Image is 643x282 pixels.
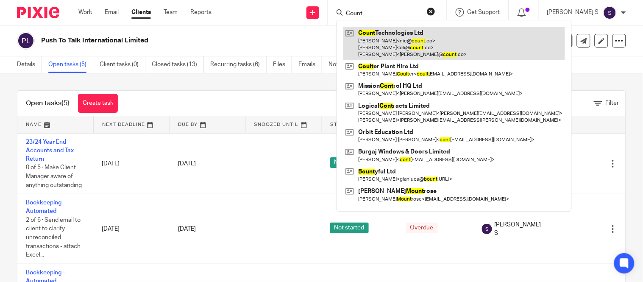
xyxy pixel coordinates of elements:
[105,8,119,17] a: Email
[345,10,421,18] input: Search
[61,100,70,106] span: (5)
[298,56,322,73] a: Emails
[100,56,145,73] a: Client tasks (0)
[78,94,118,113] a: Create task
[547,8,599,17] p: [PERSON_NAME] S
[178,226,196,232] span: [DATE]
[210,56,267,73] a: Recurring tasks (6)
[26,165,82,188] span: 0 of 5 · Make Client Manager aware of anything outstanding
[178,161,196,167] span: [DATE]
[273,56,292,73] a: Files
[606,100,619,106] span: Filter
[603,6,617,20] img: svg%3E
[26,200,65,214] a: Bookkeeping - Automated
[93,194,169,264] td: [DATE]
[152,56,204,73] a: Closed tasks (13)
[26,217,81,258] span: 2 of 6 · Send email to client to clarify unreconciled transactions - attach Excel...
[330,223,369,233] span: Not started
[17,32,35,50] img: svg%3E
[494,221,541,238] span: [PERSON_NAME] S
[17,56,42,73] a: Details
[17,7,59,18] img: Pixie
[406,223,438,233] span: Overdue
[330,122,351,127] span: Status
[131,8,151,17] a: Clients
[93,133,169,194] td: [DATE]
[41,36,417,45] h2: Push To Talk International Limited
[330,157,369,168] span: Not started
[427,7,435,16] button: Clear
[26,99,70,108] h1: Open tasks
[164,8,178,17] a: Team
[328,56,359,73] a: Notes (2)
[482,224,492,234] img: svg%3E
[468,9,500,15] span: Get Support
[48,56,93,73] a: Open tasks (5)
[26,139,74,162] a: 23/24 Year End Accounts and Tax Return
[254,122,299,127] span: Snoozed Until
[78,8,92,17] a: Work
[190,8,212,17] a: Reports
